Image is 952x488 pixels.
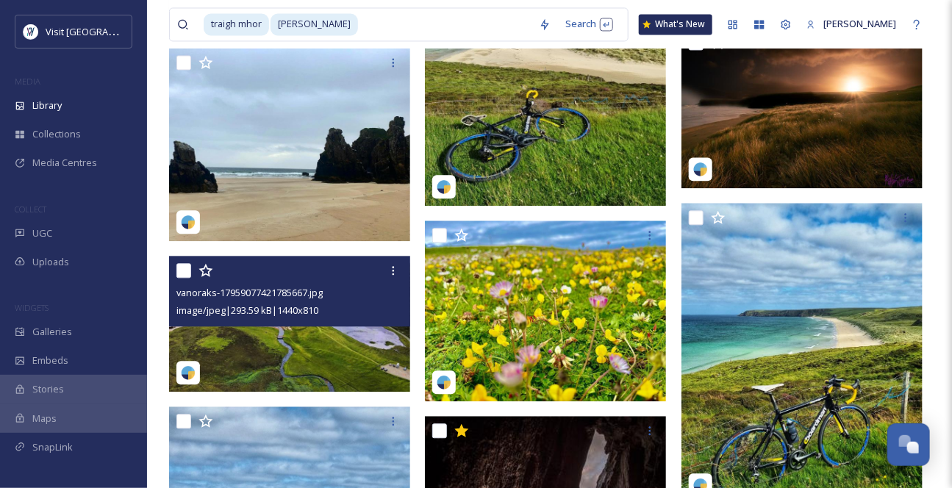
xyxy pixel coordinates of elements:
[799,10,903,38] a: [PERSON_NAME]
[437,179,451,194] img: snapsea-logo.png
[181,215,196,229] img: snapsea-logo.png
[32,412,57,426] span: Maps
[558,10,620,38] div: Search
[169,48,410,241] img: jen_mac34-17846181468065655.jpg
[32,440,73,454] span: SnapLink
[32,98,62,112] span: Library
[32,226,52,240] span: UGC
[15,302,49,313] span: WIDGETS
[32,325,72,339] span: Galleries
[823,17,896,30] span: [PERSON_NAME]
[271,13,358,35] span: [PERSON_NAME]
[639,14,712,35] a: What's New
[693,162,708,176] img: snapsea-logo.png
[425,220,666,401] img: my_hebrides-17919590948342021.jpg
[681,28,923,189] img: ralphtonge-17937793148411213-0.jpg
[176,304,318,317] span: image/jpeg | 293.59 kB | 1440 x 810
[181,365,196,380] img: snapsea-logo.png
[204,13,269,35] span: traigh mhor
[15,204,46,215] span: COLLECT
[32,354,68,367] span: Embeds
[437,375,451,390] img: snapsea-logo.png
[32,382,64,396] span: Stories
[32,255,69,269] span: Uploads
[46,24,160,38] span: Visit [GEOGRAPHIC_DATA]
[176,286,323,299] span: vanoraks-17959077421785667.jpg
[887,423,930,466] button: Open Chat
[32,156,97,170] span: Media Centres
[32,127,81,141] span: Collections
[24,24,38,39] img: Untitled%20design%20%2897%29.png
[15,76,40,87] span: MEDIA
